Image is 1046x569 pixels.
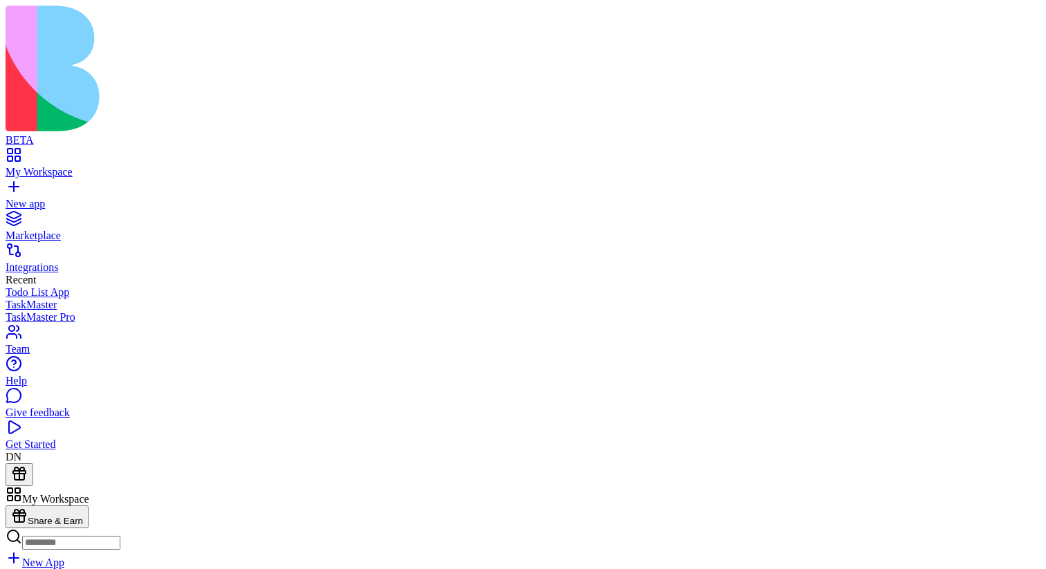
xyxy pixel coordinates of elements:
a: Todo List App [6,286,1040,299]
span: Recent [6,274,36,286]
span: My Workspace [22,493,89,505]
img: logo [6,6,562,131]
div: Team [6,343,1040,355]
a: Marketplace [6,217,1040,242]
div: My Workspace [6,166,1040,178]
button: Share & Earn [6,505,89,528]
a: BETA [6,122,1040,147]
a: New app [6,185,1040,210]
a: Team [6,330,1040,355]
a: New App [6,557,64,568]
div: Get Started [6,438,1040,451]
a: TaskMaster Pro [6,311,1040,324]
div: Integrations [6,261,1040,274]
div: Help [6,375,1040,387]
a: TaskMaster [6,299,1040,311]
a: Give feedback [6,394,1040,419]
div: BETA [6,134,1040,147]
a: Get Started [6,426,1040,451]
span: Share & Earn [28,516,83,526]
a: My Workspace [6,153,1040,178]
div: Marketplace [6,230,1040,242]
div: Give feedback [6,407,1040,419]
a: Help [6,362,1040,387]
span: DN [6,451,21,463]
div: New app [6,198,1040,210]
a: Integrations [6,249,1040,274]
